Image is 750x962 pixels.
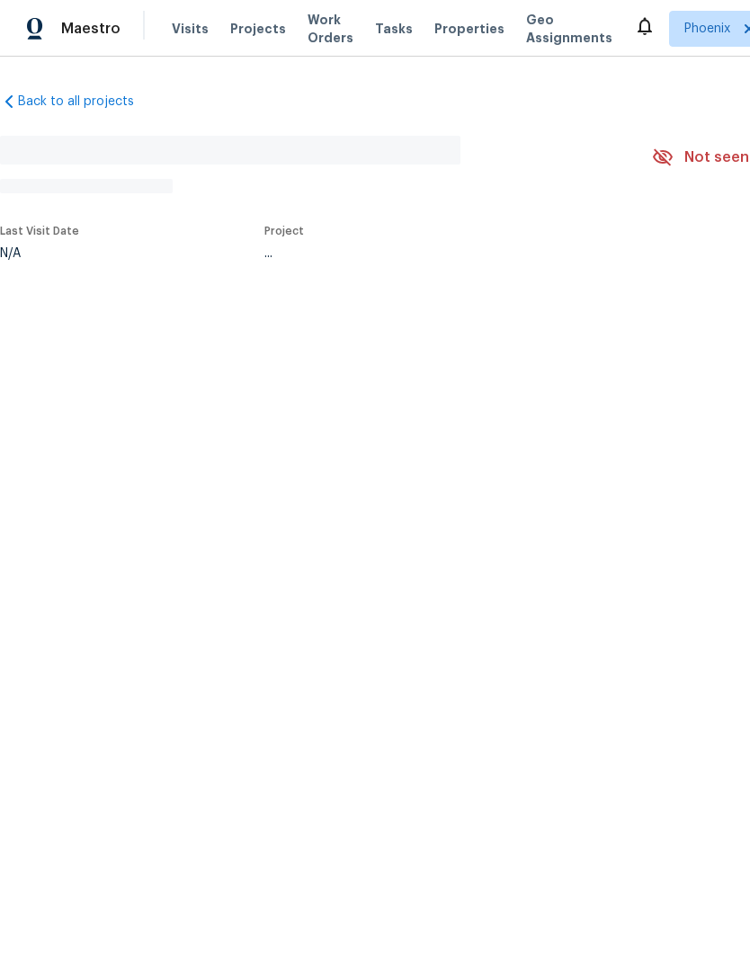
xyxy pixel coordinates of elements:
span: Tasks [375,22,413,35]
span: Project [264,226,304,236]
div: ... [264,247,610,260]
span: Maestro [61,20,121,38]
span: Phoenix [684,20,730,38]
span: Work Orders [308,11,353,47]
span: Projects [230,20,286,38]
span: Visits [172,20,209,38]
span: Properties [434,20,504,38]
span: Geo Assignments [526,11,612,47]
